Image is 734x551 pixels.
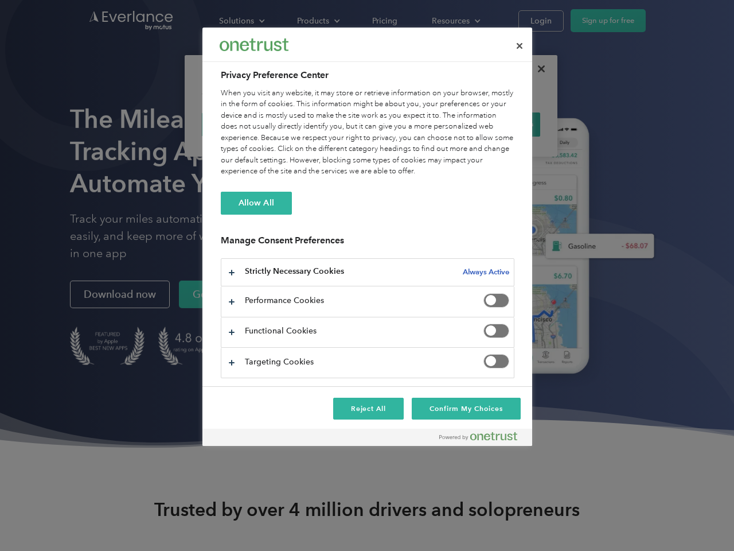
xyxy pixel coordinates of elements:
[221,68,514,82] h2: Privacy Preference Center
[507,33,532,59] button: Close
[202,28,532,446] div: Preference center
[220,33,288,56] div: Everlance
[439,432,526,446] a: Powered by OneTrust Opens in a new Tab
[221,88,514,177] div: When you visit any website, it may store or retrieve information on your browser, mostly in the f...
[221,192,292,215] button: Allow All
[220,38,288,51] img: Everlance
[333,398,404,420] button: Reject All
[439,432,517,441] img: Powered by OneTrust Opens in a new Tab
[221,235,514,253] h3: Manage Consent Preferences
[412,398,520,420] button: Confirm My Choices
[202,28,532,446] div: Privacy Preference Center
